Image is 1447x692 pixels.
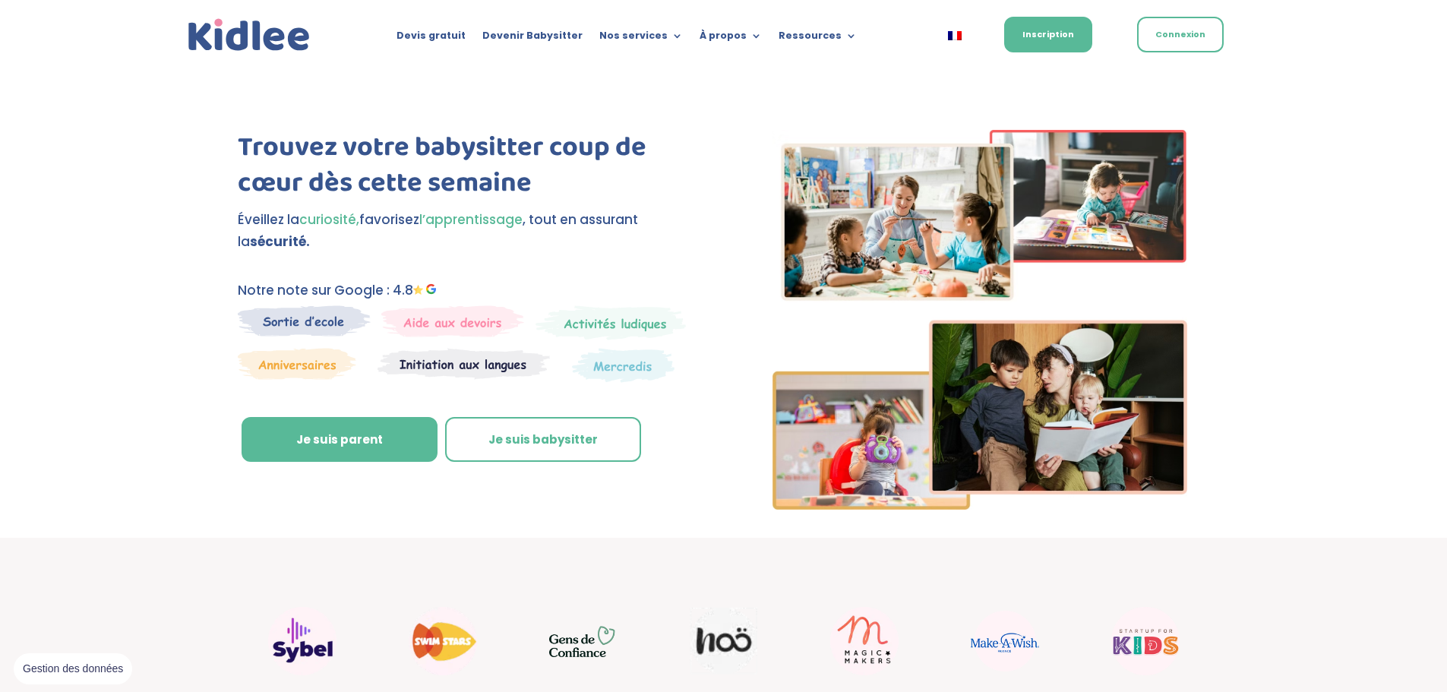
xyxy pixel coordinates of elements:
[1004,17,1092,52] a: Inscription
[419,210,523,229] span: l’apprentissage
[14,653,132,685] button: Gestion des données
[519,607,648,675] div: 10 / 22
[378,348,550,380] img: Atelier thematique
[940,603,1069,679] div: 13 / 22
[659,600,788,683] div: 11 / 22
[397,30,466,47] a: Devis gratuit
[779,30,857,47] a: Ressources
[185,15,314,55] a: Kidlee Logo
[238,130,697,209] h1: Trouvez votre babysitter coup de cœur dès cette semaine
[242,417,438,463] a: Je suis parent
[238,348,356,380] img: Anniversaire
[700,30,762,47] a: À propos
[409,607,477,675] img: Swim stars
[482,30,583,47] a: Devenir Babysitter
[800,599,929,683] div: 12 / 22
[599,30,683,47] a: Nos services
[238,209,697,253] p: Éveillez la favorisez , tout en assurant la
[299,210,359,229] span: curiosité,
[1111,607,1180,675] img: startup for kids
[378,599,507,683] div: 9 / 22
[572,348,675,383] img: Thematique
[268,607,336,675] img: Sybel
[185,15,314,55] img: logo_kidlee_bleu
[1137,17,1224,52] a: Connexion
[23,662,123,676] span: Gestion des données
[445,417,641,463] a: Je suis babysitter
[690,608,758,675] img: Noo
[250,232,310,251] strong: sécurité.
[772,496,1187,514] picture: Imgs-2
[238,599,367,683] div: 8 / 22
[549,625,618,657] img: GDC
[536,305,686,340] img: Mercredi
[830,607,899,675] img: Magic makers
[948,31,962,40] img: Français
[238,305,371,337] img: Sortie decole
[971,611,1039,671] img: Make a wish
[238,280,697,302] p: Notre note sur Google : 4.8
[1081,599,1210,683] div: 14 / 22
[381,305,524,337] img: weekends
